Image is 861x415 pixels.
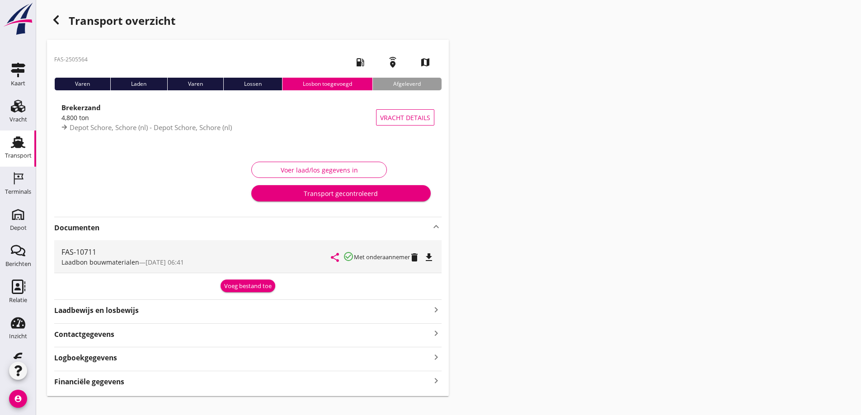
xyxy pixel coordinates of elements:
[146,258,184,266] span: [DATE] 06:41
[54,353,117,363] strong: Logboekgegevens
[431,375,442,387] i: keyboard_arrow_right
[9,333,27,339] div: Inzicht
[54,329,114,340] strong: Contactgegevens
[259,165,379,175] div: Voer laad/los gegevens in
[10,225,27,231] div: Depot
[9,297,27,303] div: Relatie
[70,123,232,132] span: Depot Schore, Schore (nl) - Depot Schore, Schore (nl)
[11,80,25,86] div: Kaart
[54,78,110,90] div: Varen
[380,50,405,75] i: emergency_share
[431,351,442,363] i: keyboard_arrow_right
[54,223,431,233] strong: Documenten
[354,253,410,261] small: Met onderaannemer
[376,109,434,126] button: Vracht details
[343,251,354,262] i: check_circle_outline
[431,304,442,315] i: keyboard_arrow_right
[61,247,331,257] div: FAS-10711
[167,78,223,90] div: Varen
[251,162,387,178] button: Voer laad/los gegevens in
[61,113,376,122] div: 4,800 ton
[221,280,275,292] button: Voeg bestand toe
[61,257,331,267] div: —
[47,11,449,33] div: Transport overzicht
[61,258,139,266] span: Laadbon bouwmaterialen
[110,78,167,90] div: Laden
[431,327,442,340] i: keyboard_arrow_right
[5,189,31,195] div: Terminals
[54,377,124,387] strong: Financiële gegevens
[9,117,27,122] div: Vracht
[348,50,373,75] i: local_gas_station
[61,103,101,112] strong: Brekerzand
[54,98,442,137] a: Brekerzand4,800 tonDepot Schore, Schore (nl) - Depot Schore, Schore (nl)Vracht details
[409,252,420,263] i: delete
[224,282,272,291] div: Voeg bestand toe
[54,305,431,316] strong: Laadbewijs en losbewijs
[329,252,340,263] i: share
[380,113,430,122] span: Vracht details
[5,261,31,267] div: Berichten
[2,2,34,36] img: logo-small.a267ee39.svg
[282,78,372,90] div: Losbon toegevoegd
[54,56,88,64] p: FAS-2505564
[259,189,423,198] div: Transport gecontroleerd
[372,78,441,90] div: Afgeleverd
[251,185,430,201] button: Transport gecontroleerd
[223,78,282,90] div: Lossen
[431,221,442,232] i: keyboard_arrow_up
[423,252,434,263] i: file_download
[5,153,32,159] div: Transport
[413,50,438,75] i: map
[9,390,27,408] i: account_circle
